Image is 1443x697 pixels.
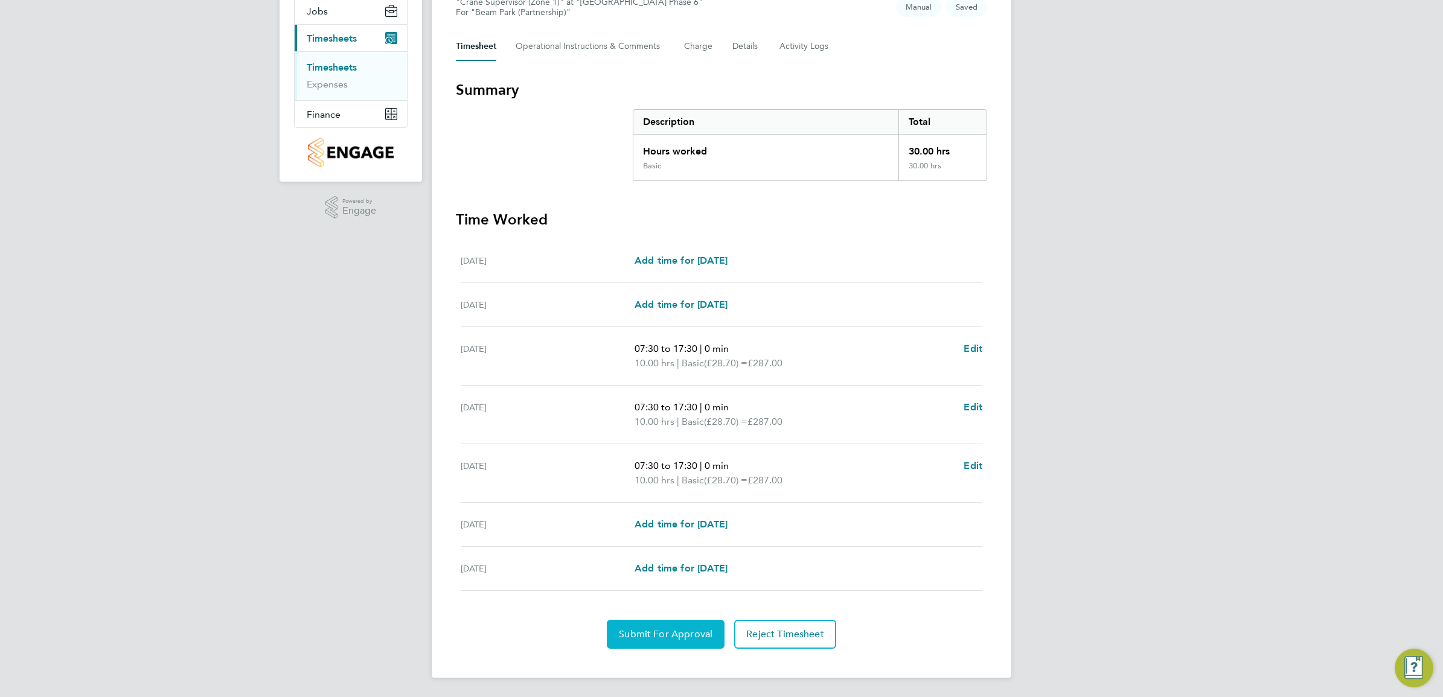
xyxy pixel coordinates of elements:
a: Go to home page [294,138,408,167]
a: Add time for [DATE] [635,253,728,268]
span: Edit [964,343,982,354]
span: 0 min [705,343,729,354]
span: | [700,401,702,413]
button: Submit For Approval [607,620,725,649]
span: Reject Timesheet [746,628,824,640]
span: 0 min [705,401,729,413]
span: Edit [964,401,982,413]
span: 0 min [705,460,729,471]
h3: Time Worked [456,210,987,229]
span: Edit [964,460,982,471]
a: Edit [964,342,982,356]
span: Jobs [307,5,328,17]
div: Timesheets [295,51,407,100]
span: £287.00 [747,357,782,369]
div: [DATE] [461,561,635,576]
div: [DATE] [461,517,635,532]
span: | [700,460,702,471]
button: Timesheet [456,32,496,61]
span: 10.00 hrs [635,474,674,486]
a: Add time for [DATE] [635,298,728,312]
button: Activity Logs [779,32,830,61]
span: | [677,416,679,427]
img: countryside-properties-logo-retina.png [308,138,393,167]
div: Total [898,110,987,134]
span: 07:30 to 17:30 [635,343,697,354]
button: Details [732,32,760,61]
span: £287.00 [747,416,782,427]
button: Charge [684,32,713,61]
span: Add time for [DATE] [635,562,728,574]
span: 10.00 hrs [635,357,674,369]
button: Engage Resource Center [1395,649,1433,687]
a: Edit [964,400,982,415]
div: 30.00 hrs [898,161,987,180]
span: 10.00 hrs [635,416,674,427]
span: Basic [682,356,704,371]
button: Finance [295,101,407,127]
span: Add time for [DATE] [635,255,728,266]
button: Timesheets [295,25,407,51]
span: Basic [682,415,704,429]
div: 30.00 hrs [898,135,987,161]
div: Summary [633,109,987,181]
a: Timesheets [307,62,357,73]
span: Powered by [342,196,376,206]
span: (£28.70) = [704,357,747,369]
span: 07:30 to 17:30 [635,460,697,471]
span: Finance [307,109,341,120]
a: Expenses [307,78,348,90]
span: | [677,357,679,369]
div: Hours worked [633,135,898,161]
span: Engage [342,206,376,216]
span: Submit For Approval [619,628,712,640]
a: Add time for [DATE] [635,517,728,532]
span: | [700,343,702,354]
span: Timesheets [307,33,357,44]
div: [DATE] [461,342,635,371]
span: | [677,474,679,486]
div: [DATE] [461,253,635,268]
div: Description [633,110,898,134]
span: £287.00 [747,474,782,486]
a: Powered byEngage [325,196,377,219]
a: Add time for [DATE] [635,561,728,576]
span: (£28.70) = [704,416,747,427]
button: Operational Instructions & Comments [516,32,665,61]
a: Edit [964,459,982,473]
span: Basic [682,473,704,488]
span: 07:30 to 17:30 [635,401,697,413]
div: [DATE] [461,298,635,312]
div: Basic [643,161,661,171]
h3: Summary [456,80,987,100]
div: For "Beam Park (Partnership)" [456,7,703,18]
div: [DATE] [461,459,635,488]
span: Add time for [DATE] [635,518,728,530]
span: Add time for [DATE] [635,299,728,310]
span: (£28.70) = [704,474,747,486]
section: Timesheet [456,80,987,649]
div: [DATE] [461,400,635,429]
button: Reject Timesheet [734,620,836,649]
